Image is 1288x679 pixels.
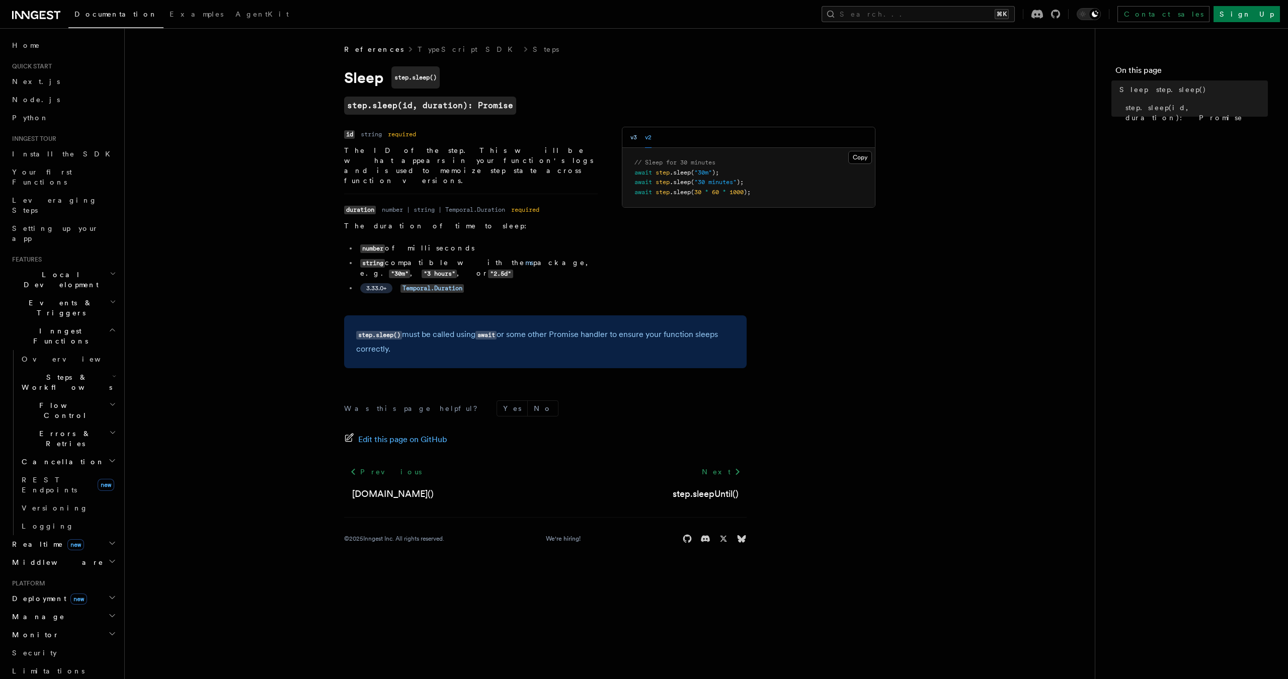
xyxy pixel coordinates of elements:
dd: number | string | Temporal.Duration [382,206,505,214]
a: Edit this page on GitHub [344,433,447,447]
code: await [475,331,497,339]
span: Events & Triggers [8,298,110,318]
span: Errors & Retries [18,429,109,449]
span: Home [12,40,40,50]
a: Overview [18,350,118,368]
a: Contact sales [1117,6,1210,22]
h4: On this page [1115,64,1268,80]
button: Deploymentnew [8,589,118,608]
code: "3 hours" [422,270,457,278]
span: Limitations [12,667,85,675]
span: Deployment [8,593,87,604]
button: Middleware [8,553,118,571]
span: new [70,593,87,605]
a: Python [8,109,118,127]
a: REST Endpointsnew [18,471,118,499]
a: step.sleep(id, duration): Promise [1121,99,1268,127]
code: step.sleep() [356,331,402,339]
button: Flow Control [18,396,118,425]
button: Cancellation [18,453,118,471]
a: Next [696,463,747,481]
li: compatible with the package, e.g. , , or [357,258,598,279]
button: Local Development [8,266,118,294]
a: Previous [344,463,427,481]
button: Copy [848,151,872,164]
a: AgentKit [229,3,295,27]
a: step.sleep(id, duration): Promise [344,97,516,115]
span: Logging [22,522,74,530]
span: ( [691,189,694,196]
code: number [360,244,385,253]
a: Sign Up [1214,6,1280,22]
a: step.sleepUntil() [673,487,739,501]
a: Setting up your app [8,219,118,247]
button: Toggle dark mode [1077,8,1101,20]
span: AgentKit [235,10,289,18]
span: Local Development [8,270,110,290]
a: Next.js [8,72,118,91]
span: Leveraging Steps [12,196,97,214]
a: Leveraging Steps [8,191,118,219]
a: Versioning [18,499,118,517]
span: REST Endpoints [22,476,77,494]
button: Monitor [8,626,118,644]
span: // Sleep for 30 minutes [634,159,715,166]
span: step.sleep(id, duration): Promise [1125,103,1268,123]
span: ( [691,179,694,186]
code: step.sleep() [391,66,440,89]
code: Temporal.Duration [400,284,464,293]
span: Edit this page on GitHub [358,433,447,447]
code: duration [344,206,376,214]
div: © 2025 Inngest Inc. All rights reserved. [344,535,444,543]
span: .sleep [670,189,691,196]
a: Examples [164,3,229,27]
span: Setting up your app [12,224,99,242]
dd: required [388,130,416,138]
a: [DOMAIN_NAME]() [352,487,434,501]
span: Quick start [8,62,52,70]
span: step [656,189,670,196]
span: 60 [712,189,719,196]
button: No [528,401,558,416]
span: Versioning [22,504,88,512]
span: new [67,539,84,550]
button: Yes [497,401,527,416]
span: References [344,44,404,54]
a: TypeScript SDK [418,44,519,54]
a: Home [8,36,118,54]
span: await [634,179,652,186]
button: Events & Triggers [8,294,118,322]
span: Examples [170,10,223,18]
a: Logging [18,517,118,535]
a: Steps [533,44,559,54]
span: step [656,169,670,176]
span: 30 [694,189,701,196]
button: Realtimenew [8,535,118,553]
span: ( [691,169,694,176]
a: Temporal.Duration [400,284,464,292]
span: Your first Functions [12,168,72,186]
span: Security [12,649,57,657]
div: Inngest Functions [8,350,118,535]
a: Install the SDK [8,145,118,163]
a: We're hiring! [546,535,581,543]
a: Sleep step.sleep() [1115,80,1268,99]
button: Errors & Retries [18,425,118,453]
span: ); [712,169,719,176]
span: Steps & Workflows [18,372,112,392]
span: Manage [8,612,65,622]
span: .sleep [670,169,691,176]
button: v2 [645,127,652,148]
span: await [634,189,652,196]
code: string [360,259,385,268]
p: Was this page helpful? [344,403,485,413]
span: Python [12,114,49,122]
li: of milliseconds [357,243,598,253]
span: Cancellation [18,457,105,467]
span: "30 minutes" [694,179,737,186]
span: Install the SDK [12,150,116,158]
p: The ID of the step. This will be what appears in your function's logs and is used to memoize step... [344,145,598,186]
p: The duration of time to sleep: [344,221,598,231]
span: ); [744,189,751,196]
